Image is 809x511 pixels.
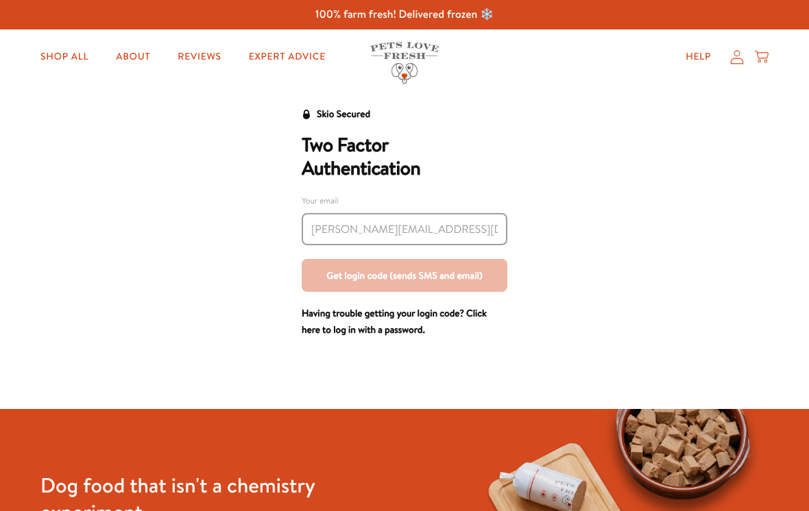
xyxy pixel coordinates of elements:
h2: Two Factor Authentication [302,134,507,180]
a: Expert Advice [238,43,337,71]
a: Skio Secured [302,106,370,134]
a: Help [675,43,722,71]
svg: Security [302,110,311,119]
a: Having trouble getting your login code? Click here to log in with a password. [302,306,487,336]
div: Skio Secured [317,106,370,123]
img: Pets Love Fresh [370,42,439,84]
a: Reviews [167,43,232,71]
a: About [105,43,161,71]
a: Shop All [29,43,99,71]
